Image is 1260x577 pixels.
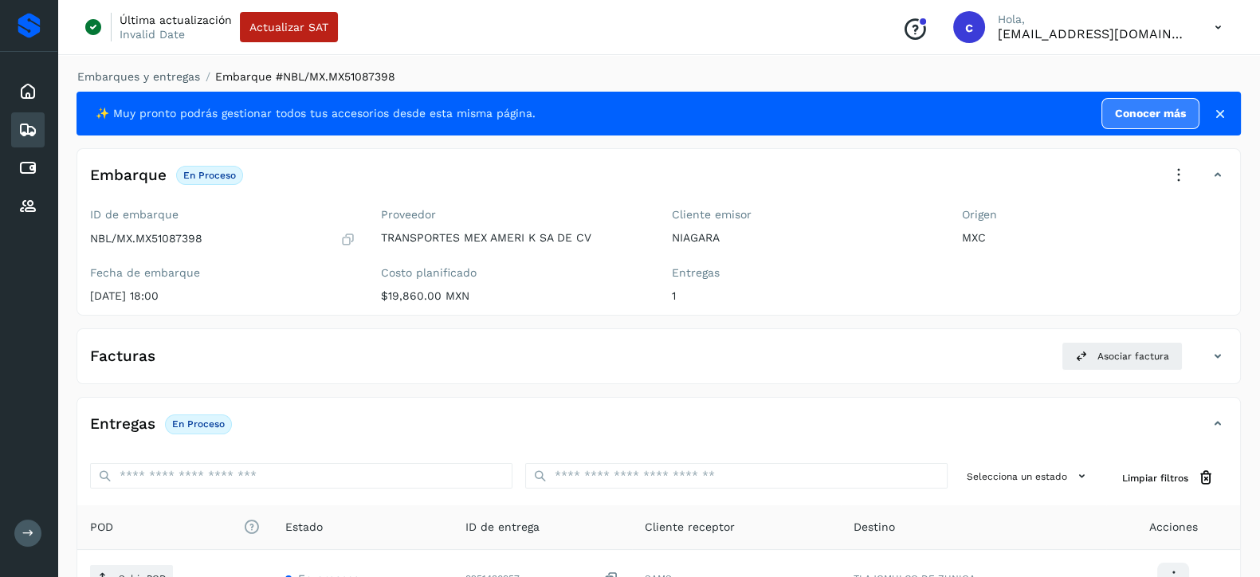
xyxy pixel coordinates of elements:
div: FacturasAsociar factura [77,342,1240,383]
h4: Facturas [90,347,155,366]
p: MXC [962,231,1227,245]
span: Cliente receptor [645,519,735,536]
label: ID de embarque [90,208,355,222]
div: Cuentas por pagar [11,151,45,186]
span: POD [90,519,260,536]
span: Destino [854,519,895,536]
label: Entregas [672,266,937,280]
span: Asociar factura [1097,349,1169,363]
label: Origen [962,208,1227,222]
label: Costo planificado [381,266,646,280]
div: Proveedores [11,189,45,224]
p: En proceso [172,418,225,430]
label: Cliente emisor [672,208,937,222]
span: Actualizar SAT [249,22,328,33]
p: [DATE] 18:00 [90,289,355,303]
p: NIAGARA [672,231,937,245]
p: Última actualización [120,13,232,27]
p: En proceso [183,170,236,181]
p: TRANSPORTES MEX AMERI K SA DE CV [381,231,646,245]
h4: Entregas [90,415,155,434]
label: Fecha de embarque [90,266,355,280]
span: ID de entrega [465,519,540,536]
div: EntregasEn proceso [77,410,1240,450]
p: Hola, [998,13,1189,26]
a: Embarques y entregas [77,70,200,83]
p: $19,860.00 MXN [381,289,646,303]
label: Proveedor [381,208,646,222]
span: Acciones [1149,519,1198,536]
div: Inicio [11,74,45,109]
div: Embarques [11,112,45,147]
button: Asociar factura [1062,342,1183,371]
button: Selecciona un estado [960,463,1097,489]
p: calbor@niagarawater.com [998,26,1189,41]
p: 1 [672,289,937,303]
span: Limpiar filtros [1122,471,1188,485]
div: EmbarqueEn proceso [77,162,1240,202]
p: NBL/MX.MX51087398 [90,232,202,245]
span: ✨ Muy pronto podrás gestionar todos tus accesorios desde esta misma página. [96,105,536,122]
button: Actualizar SAT [240,12,338,42]
nav: breadcrumb [77,69,1241,85]
a: Conocer más [1101,98,1199,129]
span: Estado [285,519,323,536]
h4: Embarque [90,167,167,185]
button: Limpiar filtros [1109,463,1227,493]
p: Invalid Date [120,27,185,41]
span: Embarque #NBL/MX.MX51087398 [215,70,395,83]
